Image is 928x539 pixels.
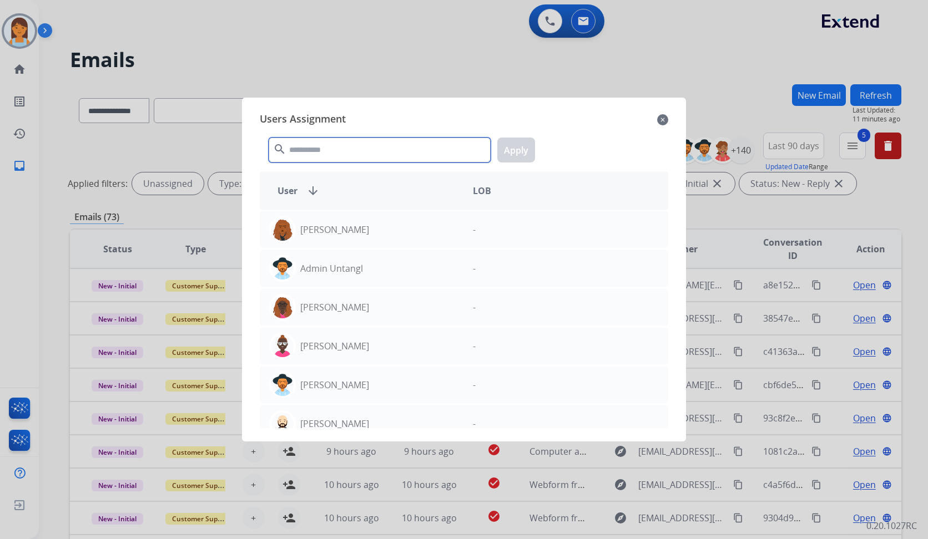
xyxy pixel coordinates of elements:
[300,378,369,391] p: [PERSON_NAME]
[473,184,491,197] span: LOB
[473,223,476,236] p: -
[473,339,476,353] p: -
[273,143,286,156] mat-icon: search
[300,262,363,275] p: Admin Untangl
[300,301,369,314] p: [PERSON_NAME]
[657,113,668,126] mat-icon: close
[473,378,476,391] p: -
[269,184,464,197] div: User
[300,339,369,353] p: [PERSON_NAME]
[306,184,320,197] mat-icon: arrow_downward
[300,417,369,430] p: [PERSON_NAME]
[497,138,535,162] button: Apply
[473,417,476,430] p: -
[473,262,476,275] p: -
[260,111,346,129] span: Users Assignment
[473,301,476,314] p: -
[300,223,369,236] p: [PERSON_NAME]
